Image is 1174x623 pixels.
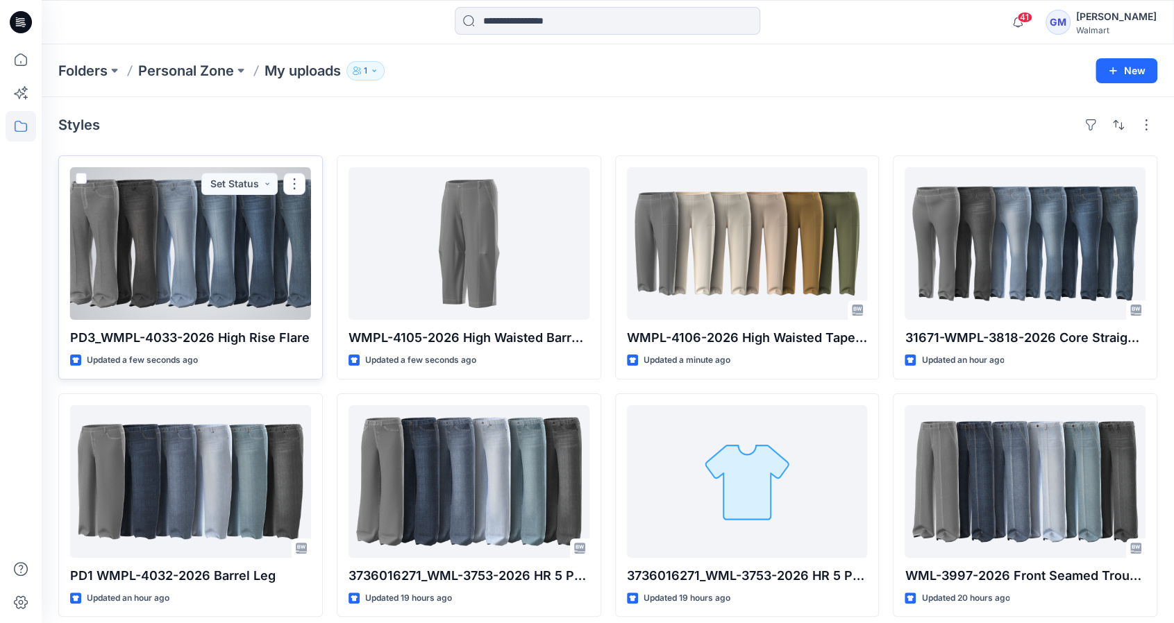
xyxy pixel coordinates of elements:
[1046,10,1071,35] div: GM
[644,353,730,368] p: Updated a minute ago
[905,405,1146,558] a: WML-3997-2026 Front Seamed Trousers
[70,328,311,348] p: PD3_WMPL-4033-2026 High Rise Flare
[365,591,452,606] p: Updated 19 hours ago
[365,353,476,368] p: Updated a few seconds ago
[921,353,1004,368] p: Updated an hour ago
[921,591,1009,606] p: Updated 20 hours ago
[1076,25,1157,35] div: Walmart
[70,566,311,586] p: PD1 WMPL-4032-2026 Barrel Leg
[905,167,1146,320] a: 31671-WMPL-3818-2026 Core Straight Jegging
[349,328,589,348] p: WMPL-4105-2026 High Waisted Barrel Leg
[58,61,108,80] a: Folders
[1017,12,1032,23] span: 41
[905,328,1146,348] p: 31671-WMPL-3818-2026 Core Straight Jegging
[905,566,1146,586] p: WML-3997-2026 Front Seamed Trousers
[87,353,198,368] p: Updated a few seconds ago
[349,167,589,320] a: WMPL-4105-2026 High Waisted Barrel Leg
[349,566,589,586] p: 3736016271_WML-3753-2026 HR 5 Pocket Wide Leg-Inseam 30_
[70,405,311,558] a: PD1 WMPL-4032-2026 Barrel Leg
[644,591,730,606] p: Updated 19 hours ago
[1076,8,1157,25] div: [PERSON_NAME]
[364,63,367,78] p: 1
[58,117,100,133] h4: Styles
[70,167,311,320] a: PD3_WMPL-4033-2026 High Rise Flare
[627,167,868,320] a: WMPL-4106-2026 High Waisted Tapered Crop
[627,405,868,558] a: 3736016271_WML-3753-2026 HR 5 Pocket Wide Leg-Inseam 30
[138,61,234,80] a: Personal Zone
[87,591,169,606] p: Updated an hour ago
[627,566,868,586] p: 3736016271_WML-3753-2026 HR 5 Pocket Wide Leg-Inseam 30
[1096,58,1157,83] button: New
[265,61,341,80] p: My uploads
[349,405,589,558] a: 3736016271_WML-3753-2026 HR 5 Pocket Wide Leg-Inseam 30_
[627,328,868,348] p: WMPL-4106-2026 High Waisted Tapered Crop
[346,61,385,80] button: 1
